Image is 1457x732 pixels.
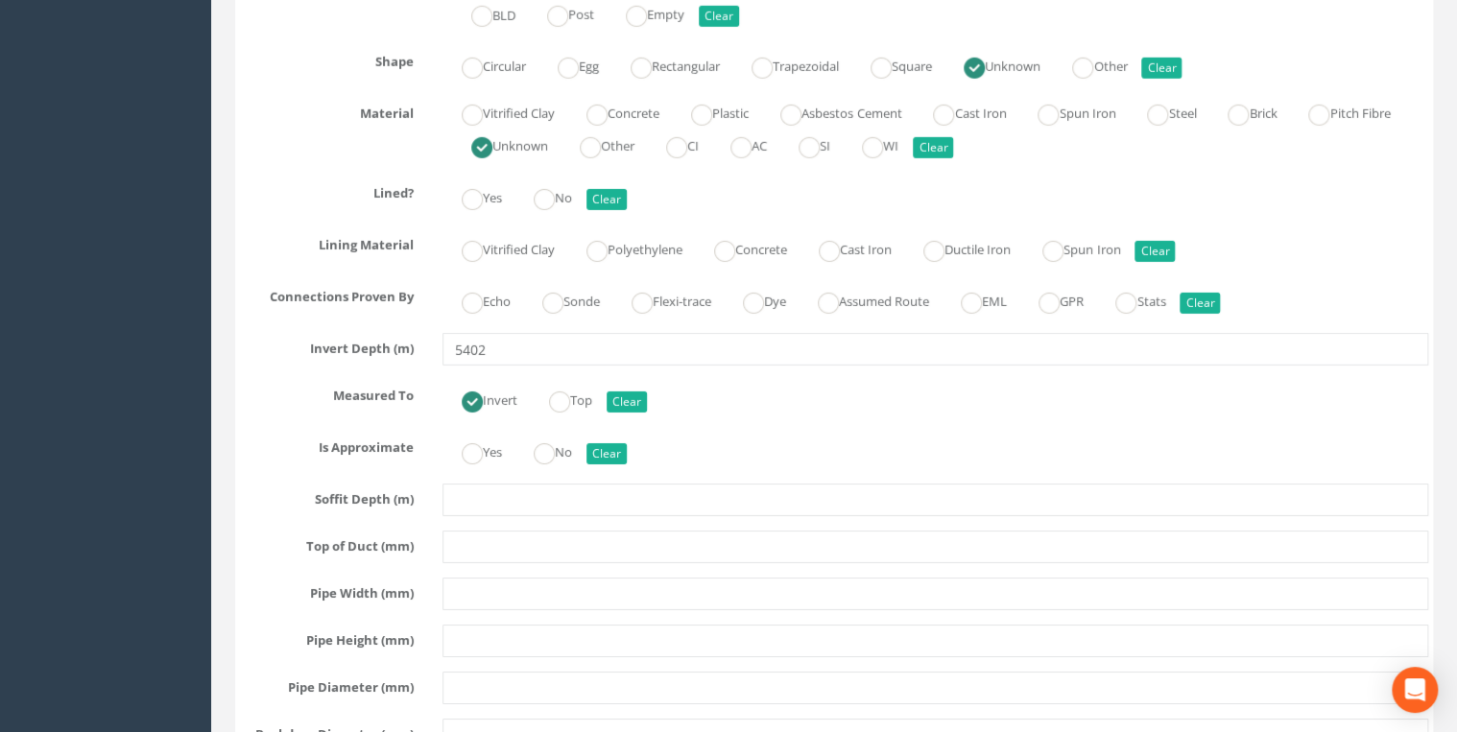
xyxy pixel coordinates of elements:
label: Ductile Iron [904,234,1011,262]
label: Brick [1208,98,1277,126]
label: Lined? [226,177,428,202]
label: Pitch Fibre [1289,98,1390,126]
label: Assumed Route [799,286,929,314]
label: Concrete [567,98,659,126]
label: Cast Iron [800,234,892,262]
label: WI [843,130,898,158]
label: No [514,437,572,464]
label: Yes [442,437,502,464]
button: Clear [607,391,647,413]
label: Steel [1128,98,1196,126]
label: Flexi-trace [612,286,711,314]
label: Lining Material [226,229,428,254]
label: EML [942,286,1007,314]
label: Sonde [523,286,600,314]
label: Unknown [452,130,548,158]
label: Pipe Height (mm) [226,625,428,649]
label: Concrete [695,234,787,262]
label: Connections Proven By [226,281,428,306]
label: Echo [442,286,511,314]
label: Cast Iron [914,98,1006,126]
label: Top [530,385,592,413]
button: Clear [699,6,739,27]
button: Clear [913,137,953,158]
label: Shape [226,46,428,71]
label: Rectangular [611,51,720,79]
label: Invert Depth (m) [226,333,428,358]
label: Unknown [944,51,1040,79]
label: CI [647,130,699,158]
label: Is Approximate [226,432,428,457]
label: Material [226,98,428,123]
label: Soffit Depth (m) [226,484,428,508]
label: No [514,182,572,210]
div: Open Intercom Messenger [1392,667,1438,713]
label: Stats [1096,286,1165,314]
label: Invert [442,385,517,413]
label: AC [711,130,767,158]
button: Clear [1135,241,1175,262]
label: Square [851,51,932,79]
label: Vitrified Clay [442,98,555,126]
label: Measured To [226,380,428,405]
button: Clear [586,443,627,464]
label: Other [561,130,634,158]
label: Plastic [672,98,749,126]
label: Asbestos Cement [761,98,901,126]
label: GPR [1019,286,1084,314]
label: Pipe Width (mm) [226,578,428,602]
label: Dye [724,286,786,314]
label: Spun Iron [1018,98,1115,126]
label: Yes [442,182,502,210]
label: Other [1053,51,1127,79]
button: Clear [586,189,627,210]
button: Clear [1141,58,1182,79]
button: Clear [1180,293,1220,314]
label: Vitrified Clay [442,234,555,262]
label: SI [779,130,830,158]
label: Circular [442,51,526,79]
label: Pipe Diameter (mm) [226,672,428,697]
label: Polyethylene [567,234,682,262]
label: Egg [538,51,599,79]
label: Trapezoidal [732,51,839,79]
label: Spun Iron [1023,234,1120,262]
label: Top of Duct (mm) [226,531,428,555]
